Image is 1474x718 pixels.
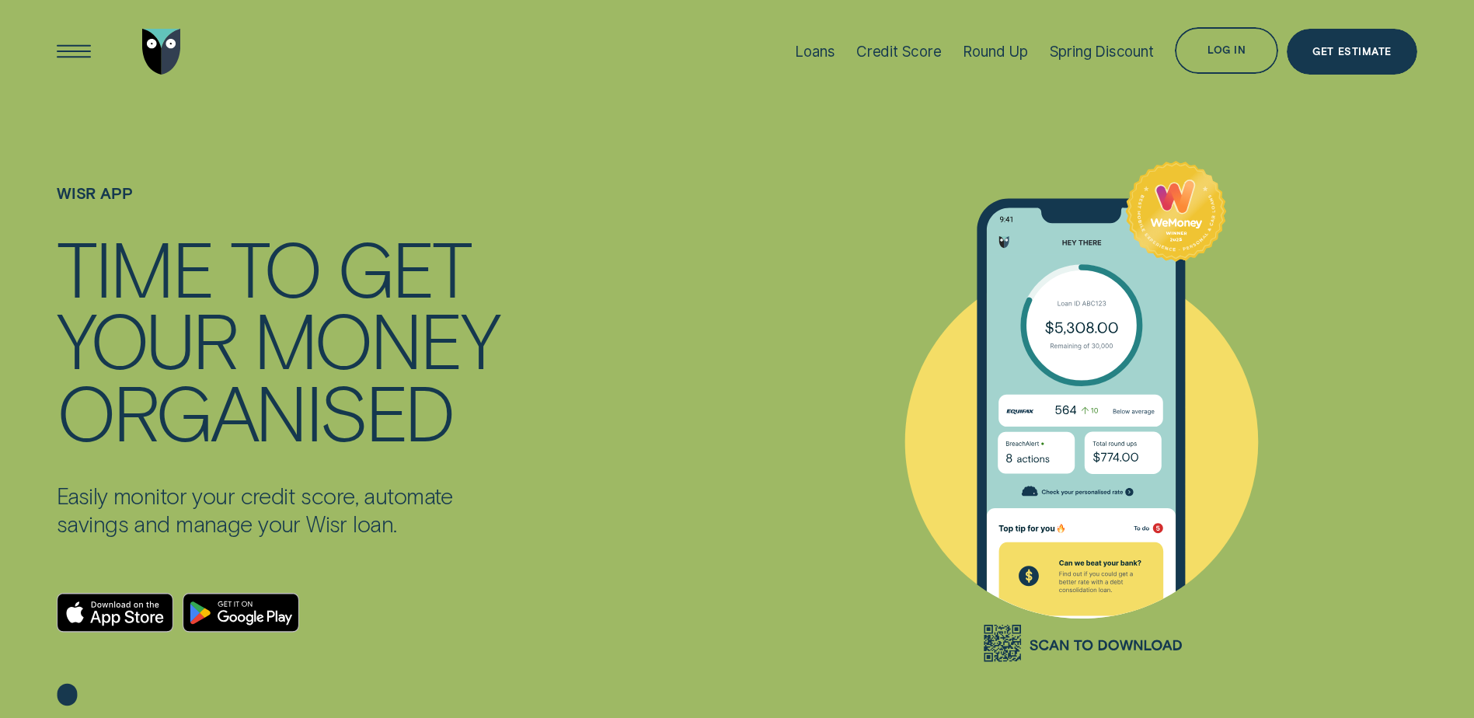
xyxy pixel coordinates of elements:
div: ORGANISED [57,375,453,448]
p: Easily monitor your credit score, automate savings and manage your Wisr loan. [57,482,504,538]
div: Credit Score [856,43,942,61]
button: Open Menu [51,29,97,75]
h4: TIME TO GET YOUR MONEY ORGANISED [57,232,504,448]
a: Get Estimate [1287,29,1417,75]
img: Wisr [142,29,181,75]
div: Loans [795,43,835,61]
div: TO [230,232,320,304]
div: Round Up [963,43,1028,61]
div: YOUR [57,303,235,375]
div: TIME [57,232,212,304]
div: GET [337,232,470,304]
a: Download on the App Store [57,593,173,633]
h1: WISR APP [57,184,504,232]
div: MONEY [253,303,498,375]
button: Log in [1175,27,1278,74]
div: Spring Discount [1050,43,1154,61]
a: Android App on Google Play [183,593,299,633]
